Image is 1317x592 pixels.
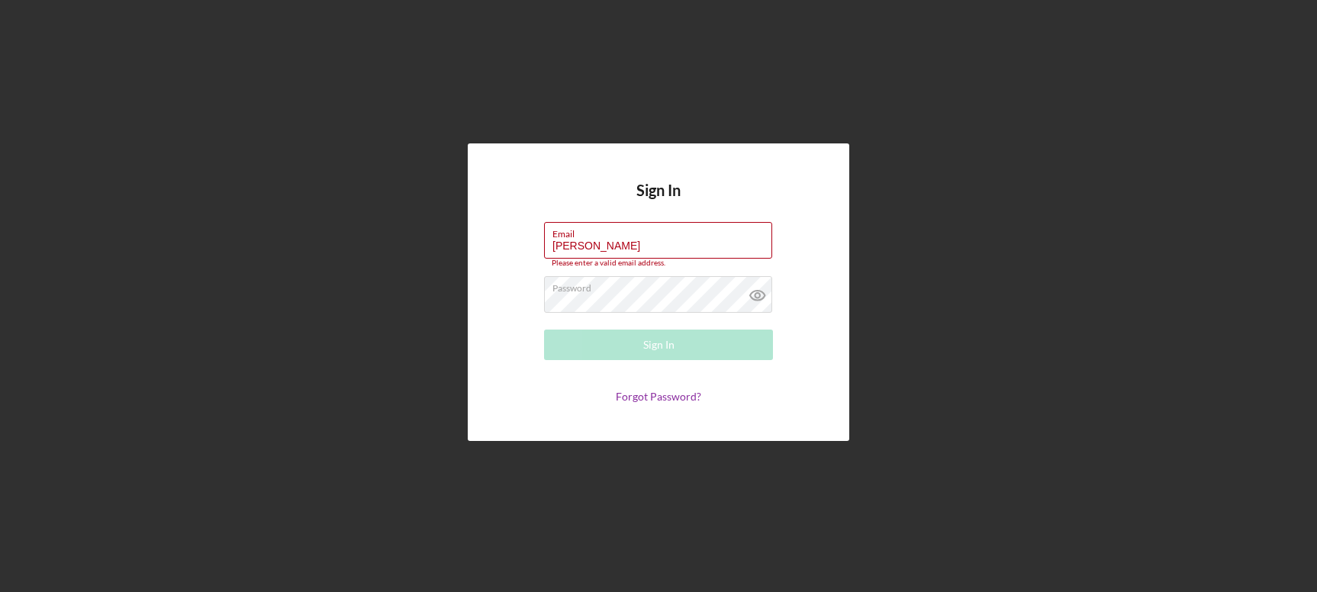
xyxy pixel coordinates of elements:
[552,223,772,240] label: Email
[616,390,701,403] a: Forgot Password?
[544,330,773,360] button: Sign In
[636,182,681,222] h4: Sign In
[552,277,772,294] label: Password
[643,330,675,360] div: Sign In
[544,259,773,268] div: Please enter a valid email address.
